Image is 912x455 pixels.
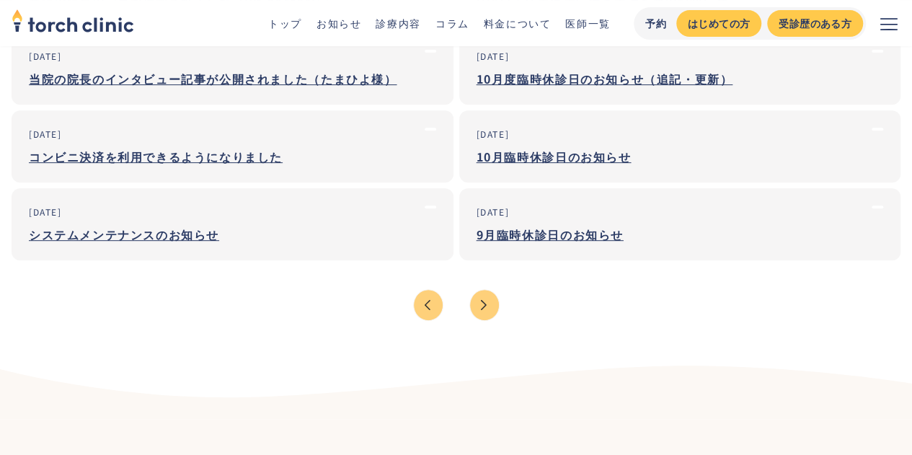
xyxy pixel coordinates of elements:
[12,278,900,332] div: List
[29,148,436,165] div: コンビニ決済を利用できるようになりました
[477,128,510,141] div: [DATE]
[477,50,510,63] div: [DATE]
[469,289,500,321] a: Next Page
[413,289,443,321] a: Previous Page
[29,206,62,218] div: [DATE]
[459,110,901,182] a: [DATE]10月臨時休診日のお知らせ
[29,226,436,243] div: システムメンテナンスのお知らせ
[688,16,750,31] div: はじめての方
[459,188,901,260] a: [DATE]9月臨時休診日のお知らせ
[779,16,851,31] div: 受診歴のある方
[12,4,134,36] img: torch clinic
[316,16,361,30] a: お知らせ
[29,70,436,87] div: 当院の院長のインタビュー記事が公開されました（たまひよ様）
[268,16,302,30] a: トップ
[645,16,668,31] div: 予約
[12,110,453,182] a: [DATE]コンビニ決済を利用できるようになりました
[376,16,420,30] a: 診療内容
[484,16,552,30] a: 料金について
[29,50,62,63] div: [DATE]
[477,226,884,243] div: 9月臨時休診日のお知らせ
[12,188,453,260] a: [DATE]システムメンテナンスのお知らせ
[767,10,863,37] a: 受診歴のある方
[477,70,884,87] div: 10月度臨時休診日のお知らせ（追記・更新）
[565,16,610,30] a: 医師一覧
[435,16,469,30] a: コラム
[477,206,510,218] div: [DATE]
[12,32,453,105] a: [DATE]当院の院長のインタビュー記事が公開されました（たまひよ様）
[477,148,884,165] div: 10月臨時休診日のお知らせ
[676,10,761,37] a: はじめての方
[459,32,901,105] a: [DATE]10月度臨時休診日のお知らせ（追記・更新）
[29,128,62,141] div: [DATE]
